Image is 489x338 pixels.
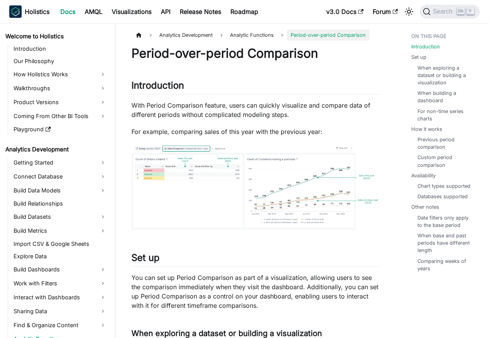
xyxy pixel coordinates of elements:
[417,136,474,151] a: Previous period comparison
[131,80,380,94] h2: Introduction
[417,214,474,229] a: Date filters only apply to the base period
[417,154,474,168] a: Custom period comparison
[11,82,109,94] a: Walkthroughs
[368,5,402,18] a: Forum
[417,232,474,254] a: When base and past periods have different length
[107,5,156,18] a: Visualizations
[11,43,109,54] a: Introduction
[80,5,107,18] a: AMQL
[11,110,109,122] a: Coming From Other BI Tools
[411,43,440,50] a: Introduction
[11,124,109,135] a: Playground
[25,7,49,16] b: Holistics
[226,5,263,18] a: Roadmap
[156,5,175,18] a: API
[11,56,109,67] a: Our Philosophy
[11,184,109,197] a: Build Data Models
[131,101,380,119] p: With Period Comparison feature, users can quickly visualize and compare data of different periods...
[11,96,109,108] a: Product Versions
[417,108,474,122] a: For non-time series charts
[417,182,470,190] a: Chart types supported
[11,68,109,81] a: How Holistics Works
[11,156,109,169] a: Getting Started
[411,53,426,61] a: Set up
[11,251,109,262] a: Explore Data
[226,29,278,41] span: Analytic Functions
[3,31,109,42] a: Welcome to Holistics
[11,170,109,183] a: Connect Database
[9,5,22,18] img: Holistics
[11,198,109,209] a: Build Relationships
[420,5,480,19] button: Search (Ctrl+K)
[417,89,474,104] a: When building a dashboard
[131,252,380,267] h2: Set up
[131,46,380,61] h1: Period-over-period Comparison
[11,263,109,276] a: Build Dashboards
[411,172,436,179] a: Availability
[417,193,468,200] a: Databases supported
[403,5,415,18] button: Switch between dark and light mode (currently light mode)
[11,291,109,304] a: Interact with Dashboards
[131,29,146,41] a: Home page
[411,203,439,211] a: Other notes
[322,5,368,18] a: v3.0 Docs
[155,29,216,41] span: Analytics Development
[3,144,109,155] a: Analytics Development
[131,29,380,41] nav: Breadcrumbs
[11,305,109,317] a: Sharing Data
[287,29,370,41] span: Period-over-period Comparison
[11,225,109,237] a: Build Metrics
[56,5,80,18] a: Docs
[131,273,380,310] p: You can set up Period Comparison as part of a visualization, allowing users to see the comparison...
[11,211,109,223] a: Build Datasets
[11,319,109,331] a: Find & Organize Content
[175,5,226,18] a: Release Notes
[417,257,474,272] a: Comparing weeks of years
[11,238,109,249] a: Import CSV & Google Sheets
[467,8,474,15] kbd: K
[9,5,49,18] a: HolisticsHolistics
[11,277,109,290] a: Work with Filters
[411,125,442,133] a: How it works
[431,8,457,15] span: Search
[417,64,474,87] a: When exploring a dataset or building a visualization
[131,127,380,136] p: For example, comparing sales of this year with the previous year:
